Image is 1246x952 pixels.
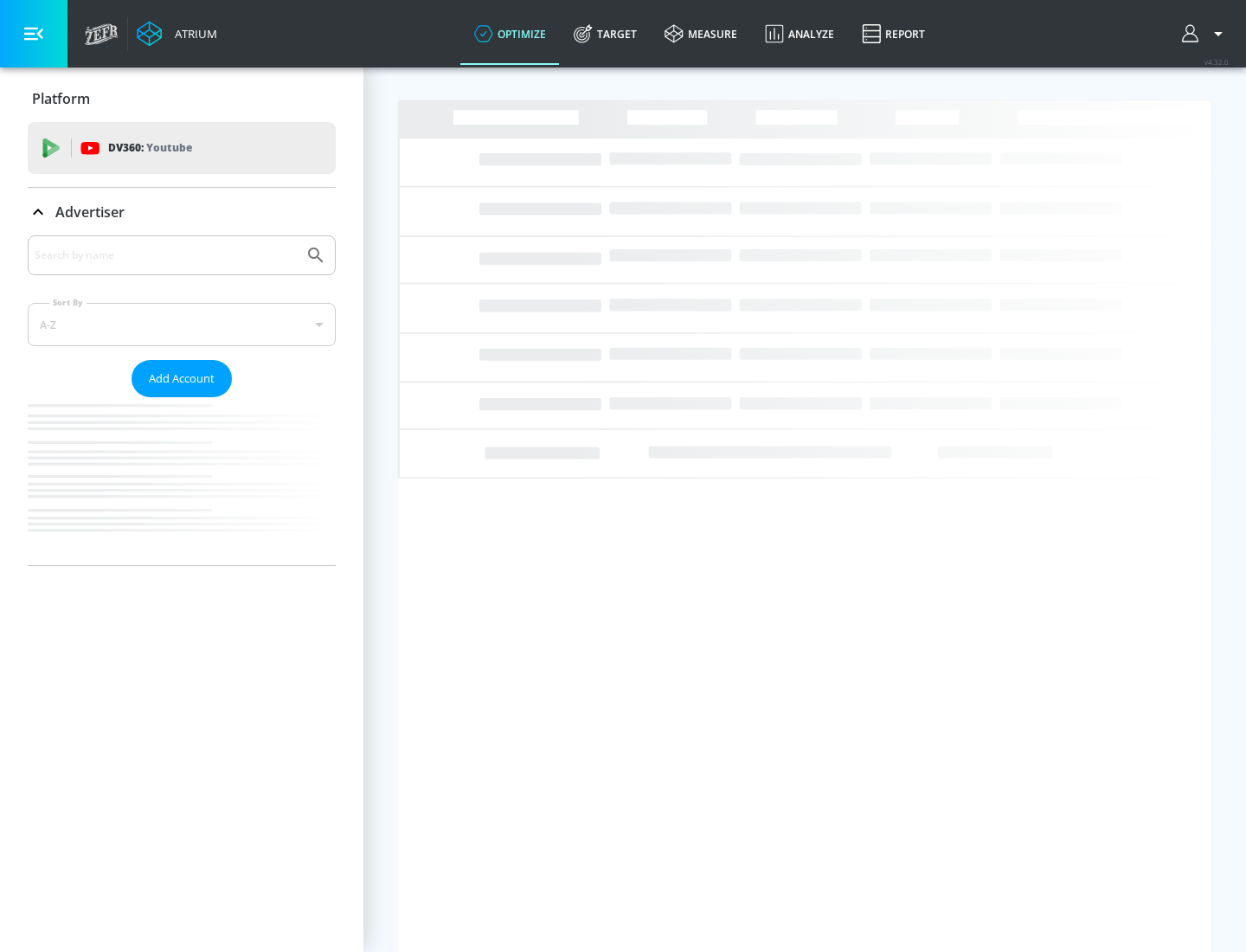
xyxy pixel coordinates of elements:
[146,138,192,157] p: Youtube
[28,122,336,174] div: DV360: Youtube
[137,21,217,47] a: Atrium
[55,203,125,222] p: Advertiser
[28,235,336,565] div: Advertiser
[28,188,336,236] div: Advertiser
[168,26,217,42] div: Atrium
[28,74,336,123] div: Platform
[149,369,215,389] span: Add Account
[49,297,87,308] label: Sort By
[28,303,336,346] div: A-Z
[560,3,651,65] a: Target
[1204,57,1229,67] span: v 4.32.0
[460,3,560,65] a: optimize
[32,89,90,108] p: Platform
[751,3,848,65] a: Analyze
[35,244,297,267] input: Search by name
[132,360,232,397] button: Add Account
[651,3,751,65] a: measure
[108,138,192,158] p: DV360:
[848,3,939,65] a: Report
[28,397,336,565] nav: list of Advertiser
